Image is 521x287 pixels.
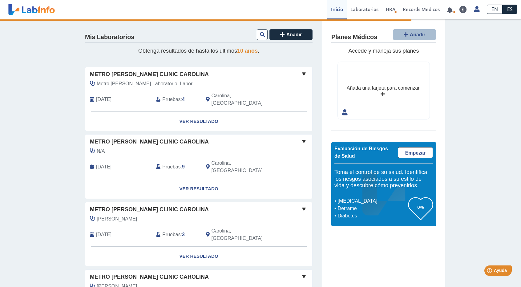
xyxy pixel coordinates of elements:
a: Ver Resultado [85,247,312,266]
span: Metro [PERSON_NAME] Clinic Carolina [90,273,209,281]
span: Añadir [410,32,426,37]
span: 10 años [237,48,258,54]
a: Ver Resultado [85,179,312,199]
div: : [151,227,201,242]
div: : [151,92,201,107]
span: N/A [97,148,105,155]
span: Añadir [286,32,302,37]
button: Añadir [269,29,313,40]
span: Empezar [405,150,426,156]
a: Empezar [398,147,433,158]
span: HRA [386,6,395,12]
a: Ver Resultado [85,112,312,131]
h5: Toma el control de su salud. Identifica los riesgos asociados a su estilo de vida y descubre cómo... [334,169,433,189]
span: Carolina, PR [212,227,280,242]
span: Metro [PERSON_NAME] Clinic Carolina [90,138,209,146]
li: [MEDICAL_DATA] [336,197,408,205]
span: Accede y maneja sus planes [348,48,419,54]
h4: Planes Médicos [331,34,377,41]
span: Pruebas [162,231,180,238]
b: 9 [182,164,185,169]
iframe: Help widget launcher [466,263,514,280]
div: : [151,160,201,174]
span: 2025-08-27 [96,96,111,103]
span: Metro [PERSON_NAME] Clinic Carolina [90,205,209,214]
h3: 0% [408,203,433,211]
span: Simons Felix, Victor [97,215,137,223]
button: Añadir [393,29,436,40]
span: Metro [PERSON_NAME] Clinic Carolina [90,70,209,79]
span: Evaluación de Riesgos de Salud [334,146,388,159]
span: Carolina, PR [212,92,280,107]
h4: Mis Laboratorios [85,34,134,41]
span: 2023-09-14 [96,163,111,171]
b: 3 [182,232,185,237]
span: 2023-04-20 [96,231,111,238]
span: Obtenga resultados de hasta los últimos . [138,48,259,54]
b: 4 [182,97,185,102]
div: Añada una tarjeta para comenzar. [347,84,421,92]
li: Diabetes [336,212,408,220]
a: ES [503,5,517,14]
span: Pruebas [162,96,180,103]
span: Metro Pavia Laboratorio, Labor [97,80,192,87]
li: Derrame [336,205,408,212]
a: EN [487,5,503,14]
span: Carolina, PR [212,160,280,174]
span: Pruebas [162,163,180,171]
